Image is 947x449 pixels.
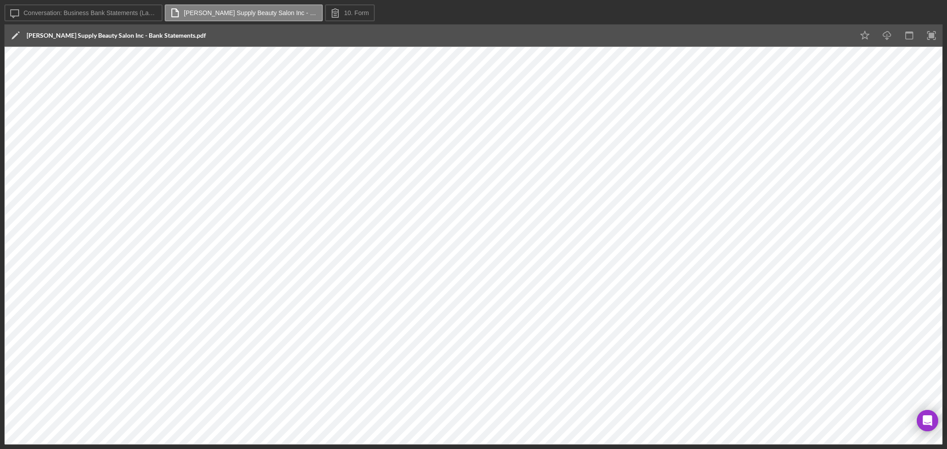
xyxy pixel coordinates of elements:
label: Conversation: Business Bank Statements (Last 3 Months) ([PERSON_NAME]) [24,9,157,16]
label: 10. Form [344,9,369,16]
div: Open Intercom Messenger [917,410,938,431]
button: 10. Form [325,4,375,21]
label: [PERSON_NAME] Supply Beauty Salon Inc - Bank Statements.pdf [184,9,317,16]
button: Conversation: Business Bank Statements (Last 3 Months) ([PERSON_NAME]) [4,4,162,21]
div: [PERSON_NAME] Supply Beauty Salon Inc - Bank Statements.pdf [27,32,206,39]
button: [PERSON_NAME] Supply Beauty Salon Inc - Bank Statements.pdf [165,4,323,21]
